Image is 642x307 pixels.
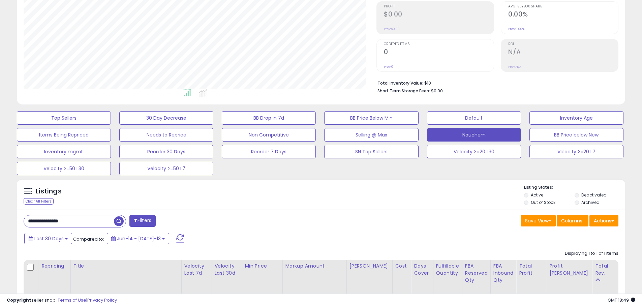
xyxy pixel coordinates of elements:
[24,198,54,205] div: Clear All Filters
[427,128,521,142] button: Nouchem
[17,111,111,125] button: Top Sellers
[34,235,64,242] span: Last 30 Days
[508,5,618,8] span: Avg. Buybox Share
[508,42,618,46] span: ROI
[184,263,209,277] div: Velocity Last 7d
[436,263,459,277] div: Fulfillable Quantity
[17,128,111,142] button: Items Being Repriced
[58,297,86,303] a: Terms of Use
[41,263,68,270] div: Repricing
[377,79,613,87] li: $10
[73,263,179,270] div: Title
[73,236,104,242] span: Compared to:
[384,5,494,8] span: Profit
[117,235,161,242] span: Jun-14 - [DATE]-13
[384,10,494,20] h2: $0.00
[222,128,316,142] button: Non Competitive
[36,187,62,196] h5: Listings
[395,263,408,270] div: Cost
[557,215,588,226] button: Columns
[119,111,213,125] button: 30 Day Decrease
[285,263,344,270] div: Markup Amount
[493,263,514,284] div: FBA inbound Qty
[549,263,589,277] div: Profit [PERSON_NAME]
[581,192,607,198] label: Deactivated
[377,88,430,94] b: Short Term Storage Fees:
[431,88,443,94] span: $0.00
[384,27,400,31] small: Prev: $0.00
[565,250,618,257] div: Displaying 1 to 1 of 1 items
[245,263,280,270] div: Min Price
[589,215,618,226] button: Actions
[384,42,494,46] span: Ordered Items
[17,145,111,158] button: Inventory mgmt.
[414,263,430,277] div: Days Cover
[531,192,543,198] label: Active
[17,162,111,175] button: Velocity >=50 L30
[524,184,625,191] p: Listing States:
[508,10,618,20] h2: 0.00%
[529,145,623,158] button: Velocity >=20 L7
[377,80,423,86] b: Total Inventory Value:
[581,199,600,205] label: Archived
[119,162,213,175] button: Velocity >=50 L7
[119,145,213,158] button: Reorder 30 Days
[384,65,393,69] small: Prev: 0
[107,233,169,244] button: Jun-14 - [DATE]-13
[519,263,544,277] div: Total Profit
[324,145,418,158] button: SN Top Sellers
[349,263,390,270] div: [PERSON_NAME]
[595,263,620,277] div: Total Rev.
[129,215,156,227] button: Filters
[222,111,316,125] button: BB Drop in 7d
[87,297,117,303] a: Privacy Policy
[521,215,556,226] button: Save View
[508,27,524,31] small: Prev: 0.00%
[7,297,117,304] div: seller snap | |
[215,263,239,277] div: Velocity Last 30d
[508,48,618,57] h2: N/A
[427,111,521,125] button: Default
[324,128,418,142] button: Selling @ Max
[508,65,521,69] small: Prev: N/A
[529,128,623,142] button: BB Price below New
[24,233,72,244] button: Last 30 Days
[608,297,635,303] span: 2025-08-13 18:49 GMT
[531,199,555,205] label: Out of Stock
[119,128,213,142] button: Needs to Reprice
[384,48,494,57] h2: 0
[529,111,623,125] button: Inventory Age
[561,217,582,224] span: Columns
[427,145,521,158] button: Velocity >=20 L30
[465,263,488,284] div: FBA Reserved Qty
[7,297,31,303] strong: Copyright
[324,111,418,125] button: BB Price Below Min
[222,145,316,158] button: Reorder 7 Days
